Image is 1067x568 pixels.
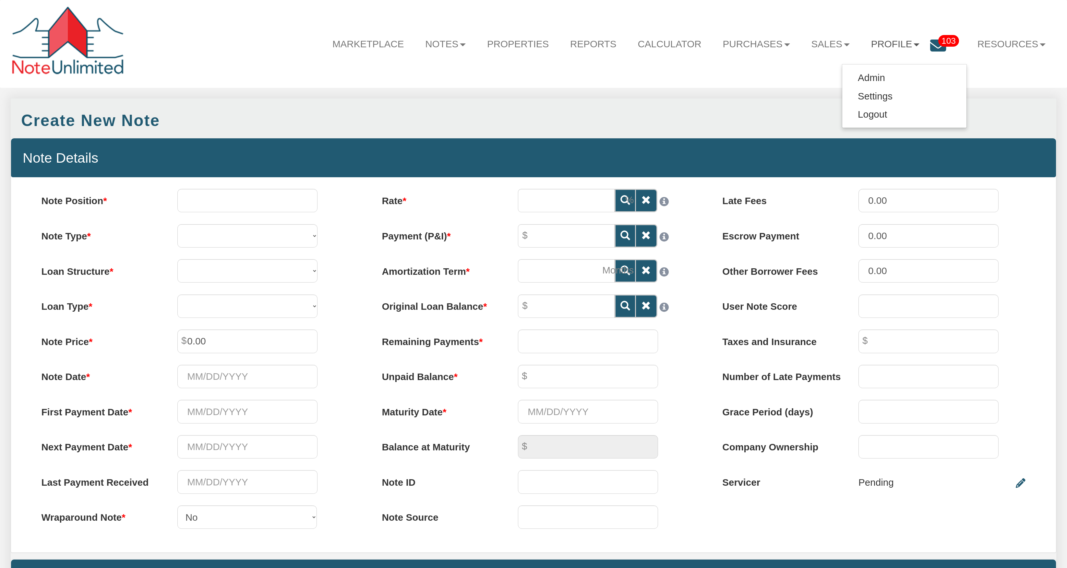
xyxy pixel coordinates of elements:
input: MM/DD/YYYY [177,365,317,388]
label: First Payment Date [30,400,166,419]
a: Notes [414,30,476,58]
input: MM/DD/YYYY [177,470,317,493]
label: User Note Score [711,295,847,314]
label: Maturity Date [370,400,506,419]
label: Note Position [30,189,166,208]
label: Number of Late Payments [711,365,847,384]
label: Note Source [370,505,506,525]
label: Loan Structure [30,259,166,278]
label: Note ID [370,470,506,489]
label: Escrow Payment [711,224,847,243]
h4: Note Details [23,150,1044,166]
label: Last Payment Received [30,470,166,489]
input: MM/DD/YYYY [177,400,317,423]
label: Grace Period (days) [711,400,847,419]
label: Taxes and Insurance [711,330,847,349]
label: Rate [370,189,506,208]
div: Create New Note [21,109,160,132]
label: Note Date [30,365,166,384]
label: Wraparound Note [30,505,166,525]
label: Balance at Maturity [370,435,506,454]
input: MM/DD/YYYY [177,435,317,458]
label: Next Payment Date [30,435,166,454]
a: Logout [842,105,966,124]
label: Amortization Term [370,259,506,278]
a: Properties [476,30,559,58]
a: Marketplace [322,30,414,58]
label: Payment (P&I) [370,224,506,243]
input: MM/DD/YYYY [518,400,658,423]
label: Loan Type [30,295,166,314]
a: Reports [559,30,627,58]
a: Calculator [627,30,712,58]
a: Admin [842,69,966,87]
a: Resources [967,30,1056,58]
label: Servicer [711,470,847,489]
a: Purchases [712,30,801,58]
label: Unpaid Balance [370,365,506,384]
a: 103 [930,30,967,64]
span: 103 [938,35,959,47]
a: Settings [842,87,966,105]
a: Sales [801,30,860,58]
input: This field can contain only numeric characters [518,189,615,212]
label: Remaining Payments [370,330,506,349]
label: Other Borrower Fees [711,259,847,278]
label: Original Loan Balance [370,295,506,314]
div: Pending [858,470,894,495]
label: Note Price [30,330,166,349]
label: Company Ownership [711,435,847,454]
label: Note Type [30,224,166,243]
a: Profile [860,30,930,58]
label: Late Fees [711,189,847,208]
